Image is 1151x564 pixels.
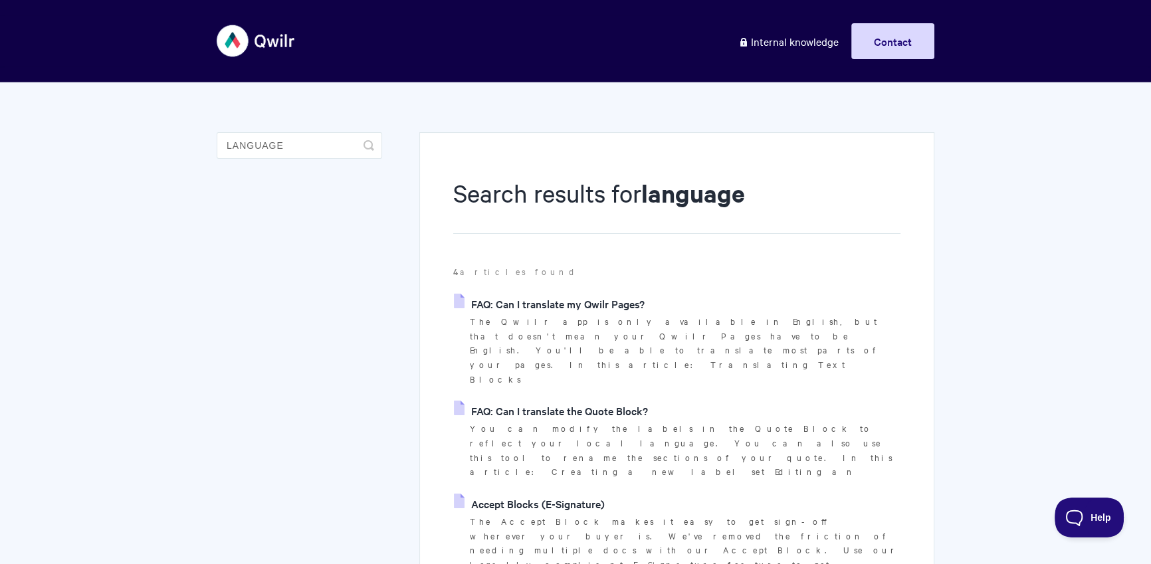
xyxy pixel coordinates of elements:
[454,494,605,514] a: Accept Blocks (E-Signature)
[1055,498,1124,537] iframe: Toggle Customer Support
[641,177,745,209] strong: language
[728,23,849,59] a: Internal knowledge
[453,176,900,234] h1: Search results for
[217,16,296,66] img: Qwilr Help Center
[470,314,900,387] p: The Qwilr app is only available in English, but that doesn't mean your Qwilr Pages have to be Eng...
[453,265,460,278] strong: 4
[453,264,900,279] p: articles found
[454,401,648,421] a: FAQ: Can I translate the Quote Block?
[851,23,934,59] a: Contact
[454,294,645,314] a: FAQ: Can I translate my Qwilr Pages?
[470,421,900,479] p: You can modify the labels in the Quote Block to reflect your local language. You can also use thi...
[217,132,382,159] input: Search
